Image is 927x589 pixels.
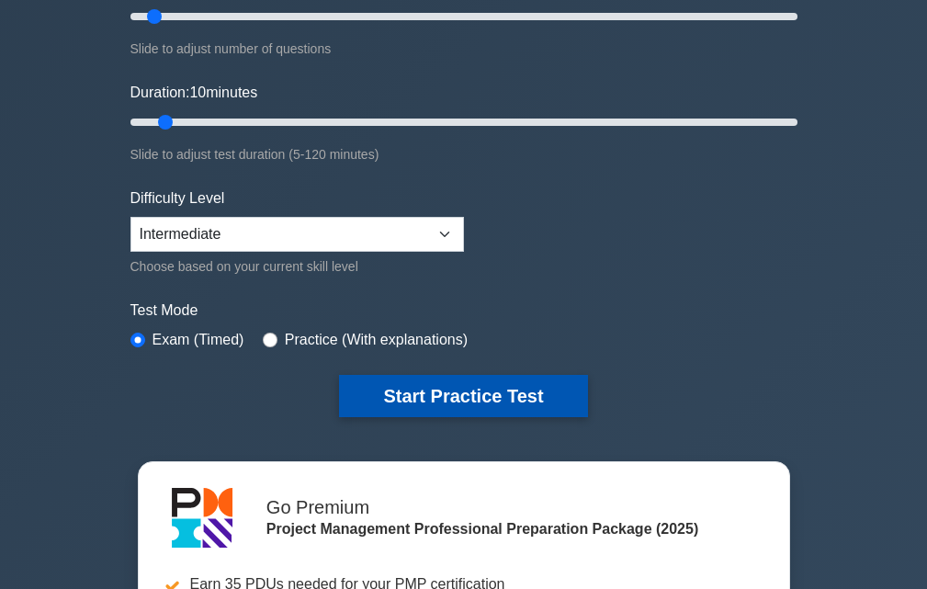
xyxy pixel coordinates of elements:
label: Exam (Timed) [153,329,244,351]
label: Duration: minutes [130,82,258,104]
div: Choose based on your current skill level [130,255,464,278]
span: 10 [189,85,206,100]
div: Slide to adjust test duration (5-120 minutes) [130,143,797,165]
button: Start Practice Test [339,375,587,417]
label: Test Mode [130,300,797,322]
div: Slide to adjust number of questions [130,38,797,60]
label: Practice (With explanations) [285,329,468,351]
label: Difficulty Level [130,187,225,210]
